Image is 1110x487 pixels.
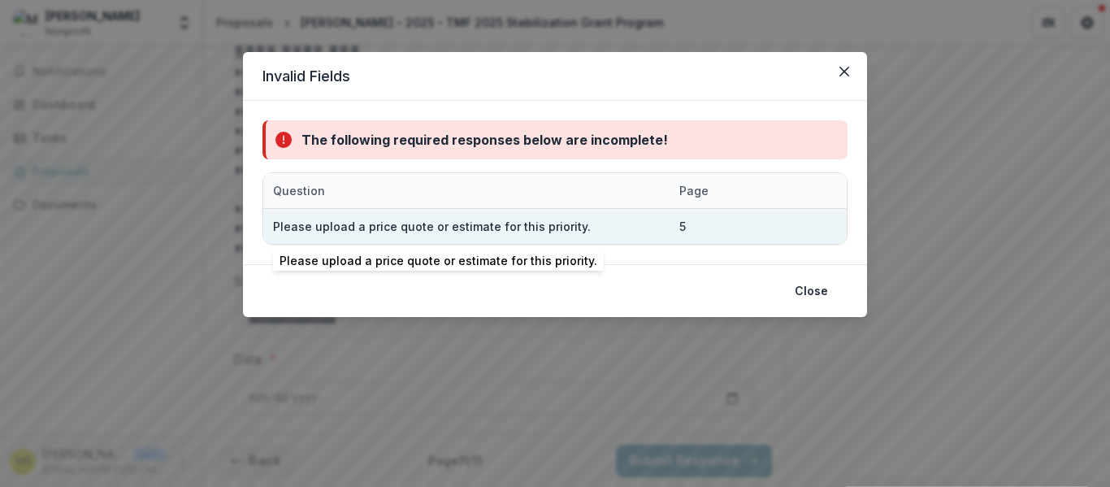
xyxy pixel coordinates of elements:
[301,130,668,150] div: The following required responses below are incomplete!
[831,59,857,85] button: Close
[263,173,670,208] div: Question
[670,182,718,199] div: Page
[263,182,335,199] div: Question
[273,218,591,235] div: Please upload a price quote or estimate for this priority.
[670,173,751,208] div: Page
[243,52,867,101] header: Invalid Fields
[679,218,686,235] div: 5
[785,278,838,304] button: Close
